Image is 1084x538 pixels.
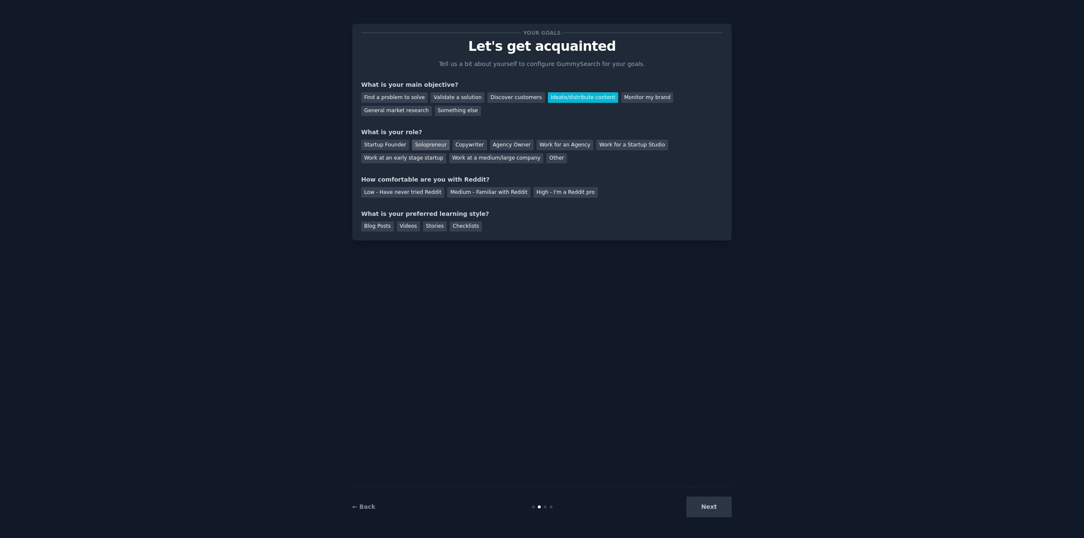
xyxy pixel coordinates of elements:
[412,140,449,150] div: Solopreneur
[361,175,723,184] div: How comfortable are you with Reddit?
[453,140,487,150] div: Copywriter
[447,187,530,198] div: Medium - Familiar with Reddit
[621,92,673,103] div: Monitor my brand
[435,106,481,116] div: Something else
[487,92,545,103] div: Discover customers
[423,221,447,232] div: Stories
[397,221,420,232] div: Videos
[361,140,409,150] div: Startup Founder
[490,140,534,150] div: Agency Owner
[536,140,593,150] div: Work for an Agency
[450,221,482,232] div: Checklists
[352,503,375,510] a: ← Back
[431,92,484,103] div: Validate a solution
[435,60,649,69] p: Tell us a bit about yourself to configure GummySearch for your goals.
[522,28,562,37] span: Your goals
[361,128,723,137] div: What is your role?
[546,153,567,164] div: Other
[361,210,723,218] div: What is your preferred learning style?
[548,92,618,103] div: Ideate/distribute content
[596,140,668,150] div: Work for a Startup Studio
[361,92,428,103] div: Find a problem to solve
[361,80,723,89] div: What is your main objective?
[361,153,446,164] div: Work at an early stage startup
[534,187,598,198] div: High - I'm a Reddit pro
[361,221,394,232] div: Blog Posts
[361,187,444,198] div: Low - Have never tried Reddit
[361,39,723,54] p: Let's get acquainted
[449,153,543,164] div: Work at a medium/large company
[361,106,432,116] div: General market research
